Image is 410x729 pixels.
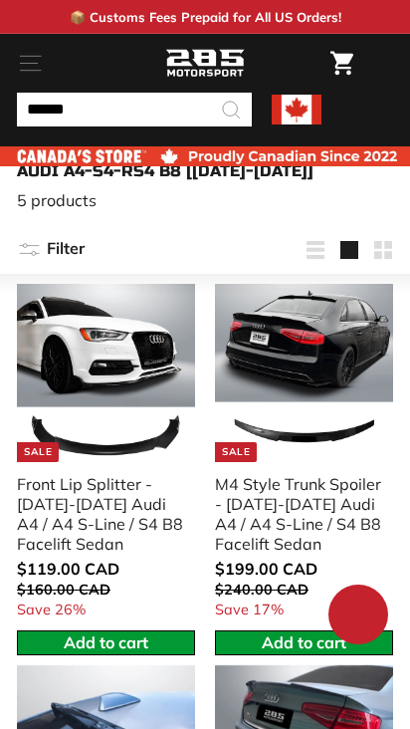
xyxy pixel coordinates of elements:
[64,632,148,652] span: Add to cart
[17,474,183,554] div: Front Lip Splitter - [DATE]-[DATE] Audi A4 / A4 S-Line / S4 B8 Facelift Sedan
[17,284,195,630] a: Sale Front Lip Splitter - [DATE]-[DATE] Audi A4 / A4 S-Line / S4 B8 Facelift Sedan Save 26%
[215,284,393,630] a: Sale M4 Style Trunk Spoiler - [DATE]-[DATE] Audi A4 / A4 S-Line / S4 B8 Facelift Sedan Save 17%
[320,35,363,92] a: Cart
[17,581,110,599] span: $160.00 CAD
[215,442,257,462] div: Sale
[70,9,341,25] p: 📦 Customs Fees Prepaid for All US Orders!
[17,226,85,274] button: Filter
[215,601,284,618] span: Save 17%
[165,47,245,81] img: Logo_285_Motorsport_areodynamics_components
[322,585,394,649] inbox-online-store-chat: Shopify online store chat
[17,630,195,655] button: Add to cart
[17,559,119,579] span: $119.00 CAD
[215,559,317,579] span: $199.00 CAD
[215,474,381,554] div: M4 Style Trunk Spoiler - [DATE]-[DATE] Audi A4 / A4 S-Line / S4 B8 Facelift Sedan
[17,93,252,126] input: Search
[17,601,86,618] span: Save 26%
[215,630,393,655] button: Add to cart
[17,161,393,180] h1: Audi A4-S4-RS4 B8 [[DATE]-[DATE]]
[215,581,308,599] span: $240.00 CAD
[17,190,393,210] p: 5 products
[17,442,59,462] div: Sale
[262,632,346,652] span: Add to cart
